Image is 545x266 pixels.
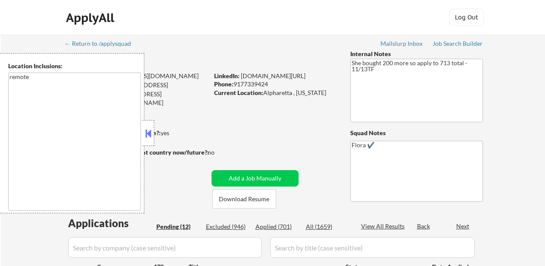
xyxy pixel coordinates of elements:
a: [DOMAIN_NAME][URL] [241,72,305,79]
div: All (1659) [306,222,349,231]
div: Pending (12) [156,222,199,231]
div: ApplyAll [66,10,117,25]
button: Download Resume [212,189,276,209]
div: Internal Notes [350,50,483,58]
div: Back [417,222,431,231]
input: Search by title (case sensitive) [270,237,475,258]
button: Log Out [449,9,484,26]
div: no [208,148,232,157]
div: ← Return to /applysquad [65,41,139,47]
a: Mailslurp Inbox [380,40,424,49]
div: Alpharetta , [US_STATE] [214,89,336,97]
div: Mailslurp Inbox [380,41,424,47]
div: 9177339424 [214,80,336,89]
input: Search by company (case sensitive) [68,237,262,258]
div: View All Results [361,222,407,231]
div: Next [456,222,470,231]
div: Applied (701) [255,222,299,231]
button: Add a Job Manually [212,170,299,187]
strong: Phone: [214,80,234,88]
div: Squad Notes [350,129,483,137]
div: Job Search Builder [433,41,483,47]
a: ← Return to /applysquad [65,40,139,49]
div: Excluded (946) [206,222,249,231]
strong: LinkedIn: [214,72,240,79]
div: Location Inclusions: [8,62,141,70]
a: Job Search Builder [433,40,483,49]
div: Applications [68,218,153,228]
strong: Current Location: [214,89,263,96]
